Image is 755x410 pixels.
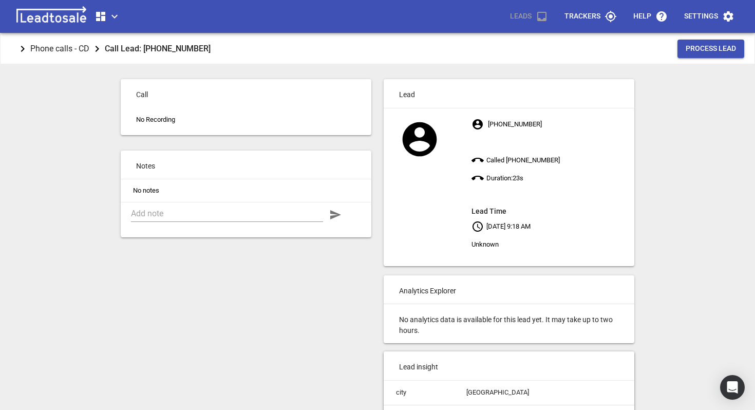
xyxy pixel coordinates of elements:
p: Call [121,79,371,108]
p: Lead insight [384,351,634,380]
p: Trackers [564,11,600,22]
svg: Your local time [471,220,484,233]
p: [PHONE_NUMBER] Called [PHONE_NUMBER] Duration: 23 s [DATE] 9:18 AM Unknown [471,115,634,253]
p: Analytics Explorer [384,275,634,304]
aside: Lead Time [471,205,634,217]
div: Open Intercom Messenger [720,375,745,400]
img: logo [12,6,90,27]
p: Phone calls - CD [30,43,89,54]
td: city [384,381,454,405]
p: Help [633,11,651,22]
p: Notes [121,151,371,179]
p: No analytics data is available for this lead yet. It may take up to two hours. [384,304,634,343]
aside: Call Lead: [PHONE_NUMBER] [105,42,211,55]
p: Lead [384,79,634,108]
p: Settings [684,11,718,22]
span: Process Lead [686,44,736,54]
button: Process Lead [677,40,744,58]
p: No Recording [121,115,371,135]
li: No notes [121,179,371,202]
